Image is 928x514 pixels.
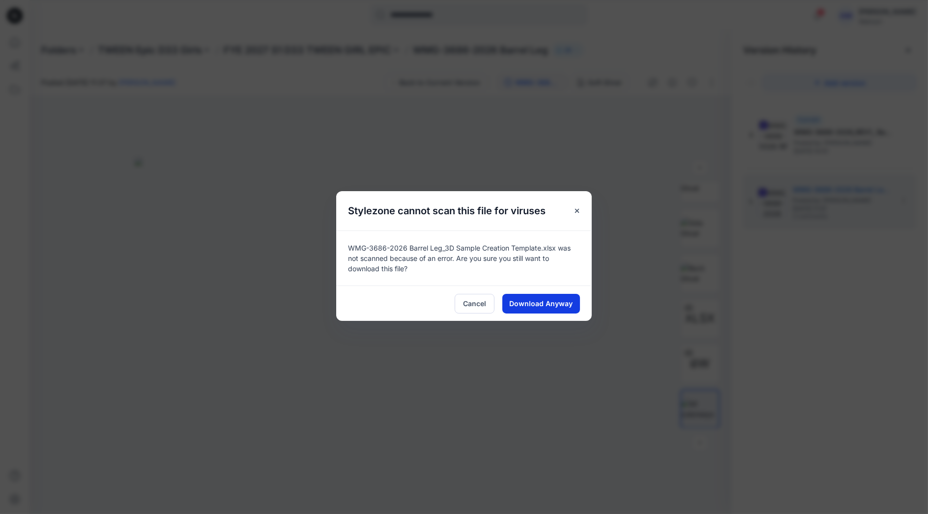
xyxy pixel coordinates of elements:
[463,298,486,309] span: Cancel
[336,230,592,286] div: WMG-3686-2026 Barrel Leg_3D Sample Creation Template.xlsx was not scanned because of an error. Ar...
[502,294,580,314] button: Download Anyway
[510,298,573,309] span: Download Anyway
[455,294,494,314] button: Cancel
[336,191,557,230] h5: Stylezone cannot scan this file for viruses
[568,202,586,220] button: Close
